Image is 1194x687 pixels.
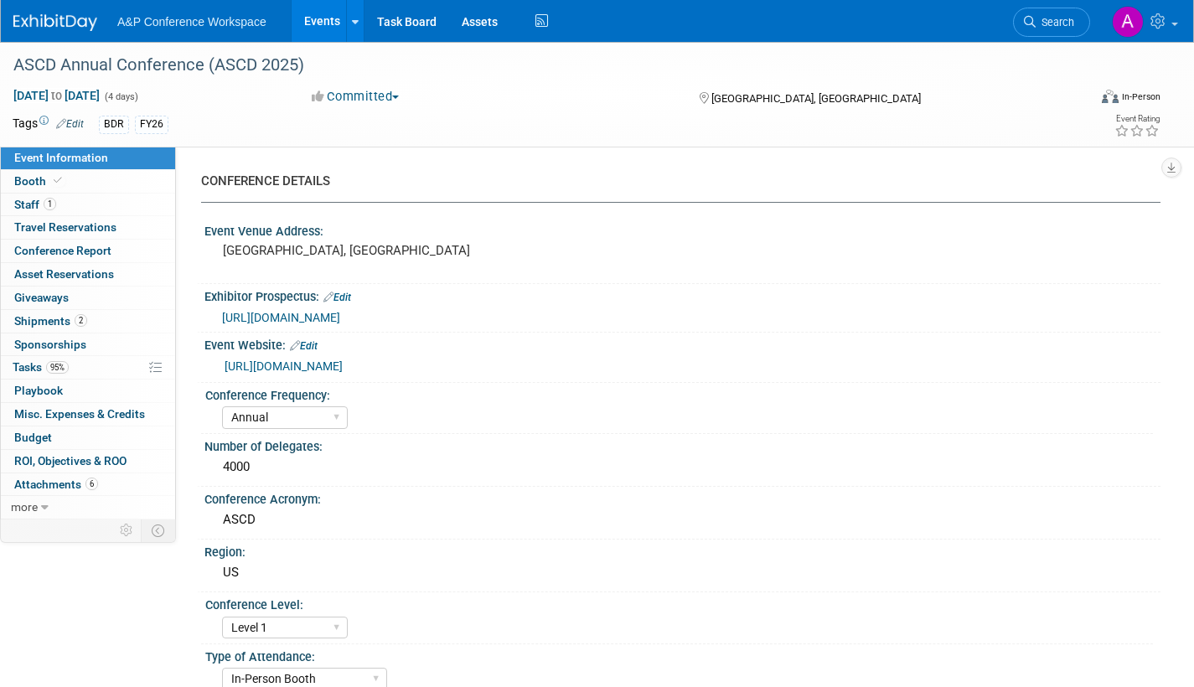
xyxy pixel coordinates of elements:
[14,267,114,281] span: Asset Reservations
[117,15,266,28] span: A&P Conference Workspace
[14,454,127,467] span: ROI, Objectives & ROO
[990,87,1160,112] div: Event Format
[204,434,1160,455] div: Number of Delegates:
[49,89,65,102] span: to
[204,540,1160,560] div: Region:
[290,340,318,352] a: Edit
[205,644,1153,665] div: Type of Attendance:
[205,592,1153,613] div: Conference Level:
[14,338,86,351] span: Sponsorships
[217,560,1148,586] div: US
[14,431,52,444] span: Budget
[201,173,1148,190] div: CONFERENCE DETAILS
[99,116,129,133] div: BDR
[135,116,168,133] div: FY26
[14,291,69,304] span: Giveaways
[56,118,84,130] a: Edit
[1121,90,1160,103] div: In-Person
[1,147,175,169] a: Event Information
[1036,16,1074,28] span: Search
[217,507,1148,533] div: ASCD
[204,333,1160,354] div: Event Website:
[711,92,921,105] span: [GEOGRAPHIC_DATA], [GEOGRAPHIC_DATA]
[1013,8,1090,37] a: Search
[75,314,87,327] span: 2
[223,243,584,258] pre: [GEOGRAPHIC_DATA], [GEOGRAPHIC_DATA]
[13,360,69,374] span: Tasks
[1,240,175,262] a: Conference Report
[323,292,351,303] a: Edit
[14,478,98,491] span: Attachments
[112,519,142,541] td: Personalize Event Tab Strip
[1,287,175,309] a: Giveaways
[1,426,175,449] a: Budget
[14,407,145,421] span: Misc. Expenses & Credits
[217,454,1148,480] div: 4000
[1,194,175,216] a: Staff1
[1,380,175,402] a: Playbook
[1,496,175,519] a: more
[46,361,69,374] span: 95%
[142,519,176,541] td: Toggle Event Tabs
[11,500,38,514] span: more
[1,356,175,379] a: Tasks95%
[204,219,1160,240] div: Event Venue Address:
[13,115,84,134] td: Tags
[14,244,111,257] span: Conference Report
[14,151,108,164] span: Event Information
[1112,6,1144,38] img: Amanda Oney
[54,176,62,185] i: Booth reservation complete
[14,174,65,188] span: Booth
[1,333,175,356] a: Sponsorships
[225,359,343,373] a: [URL][DOMAIN_NAME]
[14,198,56,211] span: Staff
[8,50,1062,80] div: ASCD Annual Conference (ASCD 2025)
[1,170,175,193] a: Booth
[1102,90,1119,103] img: Format-Inperson.png
[1,263,175,286] a: Asset Reservations
[13,14,97,31] img: ExhibitDay
[1,310,175,333] a: Shipments2
[103,91,138,102] span: (4 days)
[14,384,63,397] span: Playbook
[222,311,340,324] a: [URL][DOMAIN_NAME]
[306,88,406,106] button: Committed
[14,314,87,328] span: Shipments
[205,383,1153,404] div: Conference Frequency:
[14,220,116,234] span: Travel Reservations
[1,450,175,473] a: ROI, Objectives & ROO
[1,473,175,496] a: Attachments6
[204,487,1160,508] div: Conference Acronym:
[13,88,101,103] span: [DATE] [DATE]
[44,198,56,210] span: 1
[1,216,175,239] a: Travel Reservations
[1114,115,1160,123] div: Event Rating
[1,403,175,426] a: Misc. Expenses & Credits
[85,478,98,490] span: 6
[204,284,1160,306] div: Exhibitor Prospectus:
